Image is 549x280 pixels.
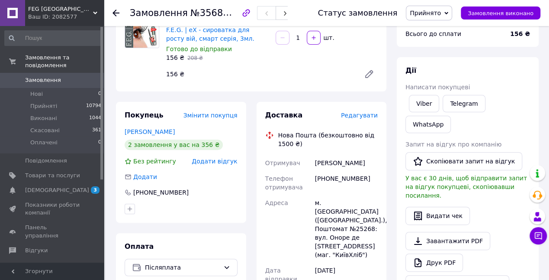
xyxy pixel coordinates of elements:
span: Покупці [25,261,48,269]
div: м. [GEOGRAPHIC_DATA] ([GEOGRAPHIC_DATA].), Поштомат №25268: вул. Оноре де [STREET_ADDRESS] (маг. ... [313,195,379,263]
span: Відгуки [25,247,48,254]
span: [DEMOGRAPHIC_DATA] [25,186,89,194]
span: FEG Ukraine- #Lashmaker [28,5,93,13]
span: Нові [30,90,43,98]
button: Видати чек [405,207,470,225]
span: Скасовані [30,127,60,134]
span: Прийнято [410,10,441,16]
div: 156 ₴ [163,68,357,80]
span: Додати [133,173,157,180]
span: Показники роботи компанії [25,201,80,217]
div: Ваш ID: 2082577 [28,13,104,21]
span: Адреса [265,199,288,206]
span: Дії [405,66,416,75]
span: Виконані [30,114,57,122]
div: шт. [321,33,335,42]
a: Telegram [443,95,485,112]
span: Оплачені [30,139,58,147]
a: Редагувати [360,65,378,83]
div: 2 замовлення у вас на 356 ₴ [125,140,223,150]
a: Viber [409,95,439,112]
span: 3 [91,186,100,194]
span: 156 ₴ [166,54,184,61]
span: Всього до сплати [405,30,461,37]
input: Пошук [4,30,102,46]
span: Редагувати [341,112,378,119]
div: [PHONE_NUMBER] [313,171,379,195]
div: [PHONE_NUMBER] [132,188,189,197]
span: Запит на відгук про компанію [405,141,501,148]
span: 0 [98,139,101,147]
div: [PERSON_NAME] [313,155,379,171]
button: Скопіювати запит на відгук [405,152,522,170]
div: Статус замовлення [318,9,398,17]
span: Замовлення виконано [468,10,533,16]
a: Друк PDF [405,254,463,272]
span: 0 [98,90,101,98]
span: У вас є 30 днів, щоб відправити запит на відгук покупцеві, скопіювавши посилання. [405,175,527,199]
span: Доставка [265,111,303,119]
a: F.E.G. | eX - сироватка для росту вій, смарт серія, 3мл. [166,26,254,42]
span: Товари та послуги [25,172,80,179]
button: Замовлення виконано [461,7,540,20]
img: F.E.G. | eX - сироватка для росту вій, смарт серія, 3мл. [125,14,159,48]
span: 361 [92,127,101,134]
span: №356837769 [190,7,252,18]
span: Панель управління [25,224,80,239]
div: Нова Пошта (безкоштовно від 1500 ₴) [276,131,380,148]
span: Отримувач [265,160,300,166]
span: 1044 [89,114,101,122]
span: Змінити покупця [183,112,238,119]
a: Завантажити PDF [405,232,490,250]
span: Готово до відправки [166,46,232,52]
span: Без рейтингу [133,158,176,165]
span: 208 ₴ [187,55,203,61]
span: Телефон отримувача [265,175,303,191]
span: Замовлення та повідомлення [25,54,104,69]
span: Замовлення [25,76,61,84]
span: Додати відгук [192,158,237,165]
span: Написати покупцеві [405,84,470,91]
a: [PERSON_NAME] [125,128,175,135]
span: Прийняті [30,102,57,110]
a: WhatsApp [405,116,451,133]
button: Чат з покупцем [530,227,547,244]
span: Повідомлення [25,157,67,165]
span: Післяплата [145,263,220,272]
span: Покупець [125,111,164,119]
span: Оплата [125,242,154,251]
b: 156 ₴ [510,30,530,37]
span: 10794 [86,102,101,110]
div: Повернутися назад [112,9,119,17]
span: Замовлення [130,8,188,18]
